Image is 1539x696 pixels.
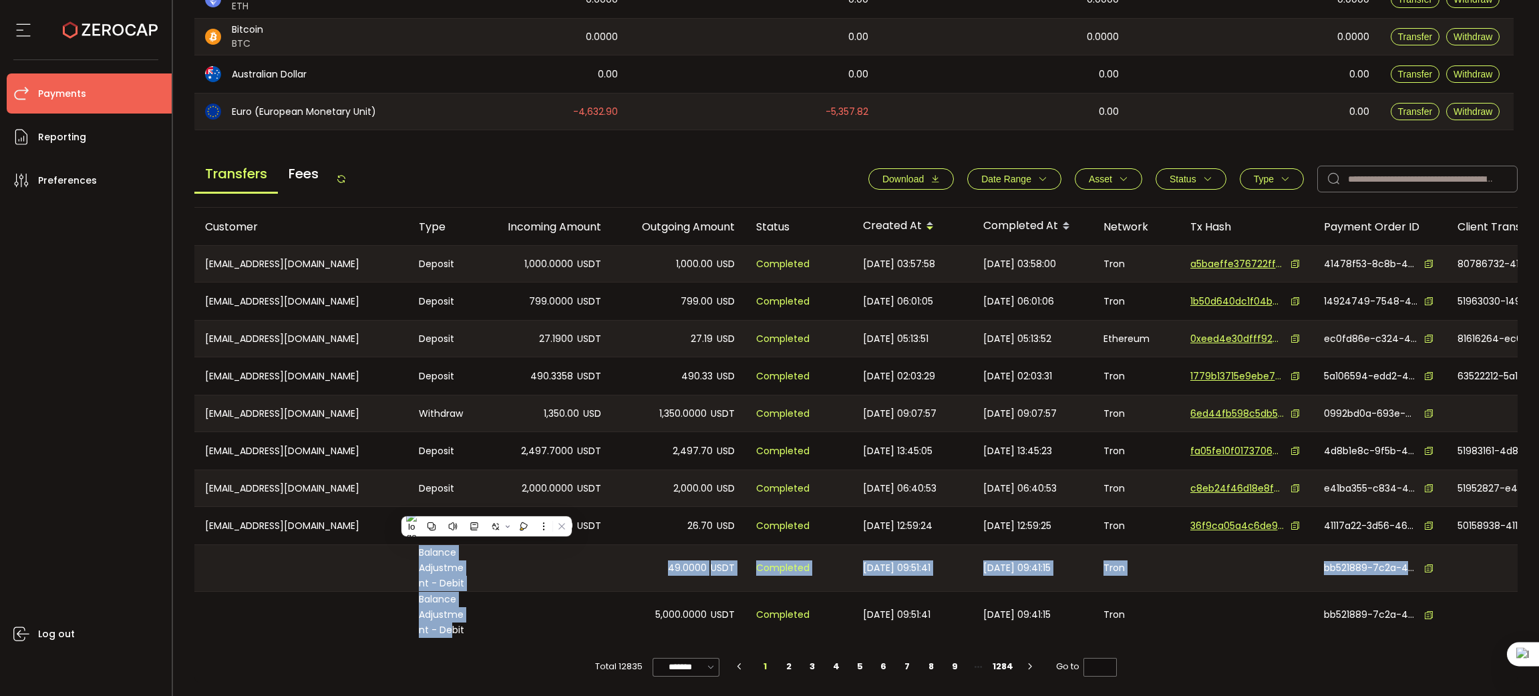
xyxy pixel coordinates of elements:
[521,444,573,459] span: 2,497.7000
[205,66,221,82] img: aud_portfolio.svg
[577,518,601,534] span: USDT
[408,507,478,544] div: Deposit
[1385,552,1539,696] iframe: Chat Widget
[1337,29,1369,45] span: 0.0000
[983,406,1057,421] span: [DATE] 09:07:57
[544,406,579,421] span: 1,350.00
[659,406,707,421] span: 1,350.0000
[863,607,930,623] span: [DATE] 09:51:41
[756,369,810,384] span: Completed
[1093,507,1180,544] div: Tron
[1093,321,1180,357] div: Ethereum
[872,657,896,676] li: 6
[973,215,1093,238] div: Completed At
[1453,31,1492,42] span: Withdraw
[1156,168,1226,190] button: Status
[194,321,408,357] div: [EMAIL_ADDRESS][DOMAIN_NAME]
[1093,357,1180,395] div: Tron
[756,518,810,534] span: Completed
[194,395,408,431] div: [EMAIL_ADDRESS][DOMAIN_NAME]
[408,283,478,320] div: Deposit
[1324,369,1417,383] span: 5a106594-edd2-4e67-8848-3aec8180f728
[1170,174,1196,184] span: Status
[983,481,1057,496] span: [DATE] 06:40:53
[194,470,408,506] div: [EMAIL_ADDRESS][DOMAIN_NAME]
[756,444,810,459] span: Completed
[194,432,408,470] div: [EMAIL_ADDRESS][DOMAIN_NAME]
[38,625,75,644] span: Log out
[1398,106,1433,117] span: Transfer
[983,560,1051,576] span: [DATE] 09:41:15
[1453,69,1492,79] span: Withdraw
[577,444,601,459] span: USDT
[577,294,601,309] span: USDT
[408,545,478,591] div: Balance Adjustment - Debit
[529,294,573,309] span: 799.0000
[1180,219,1313,234] div: Tx Hash
[983,294,1054,309] span: [DATE] 06:01:06
[756,481,810,496] span: Completed
[1075,168,1142,190] button: Asset
[848,657,872,676] li: 5
[967,168,1061,190] button: Date Range
[655,607,707,623] span: 5,000.0000
[863,256,935,272] span: [DATE] 03:57:58
[1446,28,1500,45] button: Withdraw
[1313,219,1447,234] div: Payment Order ID
[668,560,707,576] span: 49.0000
[681,369,713,384] span: 490.33
[1190,444,1284,458] span: fa05fe10f0173706048cfb3f1a4313a30468ff885c6373df269f8ef43d90c0af
[598,67,618,82] span: 0.00
[756,607,810,623] span: Completed
[194,219,408,234] div: Customer
[408,432,478,470] div: Deposit
[1324,407,1417,421] span: 0992bd0a-693e-46a4-9f02-6ec4c6f4f343
[756,294,810,309] span: Completed
[38,171,97,190] span: Preferences
[943,657,967,676] li: 9
[863,481,936,496] span: [DATE] 06:40:53
[612,219,745,234] div: Outgoing Amount
[1190,295,1284,309] span: 1b50d640dc1f04b6d23dbbee864fda4a0fc07bd4a12ba96135272851d57474cb
[408,470,478,506] div: Deposit
[1398,31,1433,42] span: Transfer
[981,174,1031,184] span: Date Range
[717,256,735,272] span: USD
[194,246,408,282] div: [EMAIL_ADDRESS][DOMAIN_NAME]
[824,657,848,676] li: 4
[711,560,735,576] span: USDT
[1089,174,1112,184] span: Asset
[983,444,1052,459] span: [DATE] 13:45:23
[408,395,478,431] div: Withdraw
[408,357,478,395] div: Deposit
[539,331,573,347] span: 27.1900
[1349,67,1369,82] span: 0.00
[983,607,1051,623] span: [DATE] 09:41:15
[745,219,852,234] div: Status
[717,481,735,496] span: USD
[691,331,713,347] span: 27.19
[882,174,924,184] span: Download
[863,560,930,576] span: [DATE] 09:51:41
[478,219,612,234] div: Incoming Amount
[194,156,278,194] span: Transfers
[711,406,735,421] span: USDT
[1324,332,1417,346] span: ec0fd86e-c324-4441-a097-2dc25b573219
[408,592,478,638] div: Balance Adjustment - Debit
[1324,519,1417,533] span: 41117a22-3d56-4600-a94c-16701a4ba513
[983,369,1052,384] span: [DATE] 02:03:31
[1093,432,1180,470] div: Tron
[1190,257,1284,271] span: a5baeffe376722ff6137472ac433828ec5918796249257bef7bc99e8f0d21a50
[756,331,810,347] span: Completed
[676,256,713,272] span: 1,000.00
[1324,608,1417,622] span: bb521889-7c2a-485c-a8d4-fa0afcafb12c_2
[777,657,801,676] li: 2
[1240,168,1304,190] button: Type
[194,357,408,395] div: [EMAIL_ADDRESS][DOMAIN_NAME]
[717,518,735,534] span: USD
[586,29,618,45] span: 0.0000
[1190,369,1284,383] span: 1779b13715e9ebe7cceed96bfe04659082ab4534a4e712a4e8d79accf103fcb5
[983,256,1056,272] span: [DATE] 03:58:00
[232,23,263,37] span: Bitcoin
